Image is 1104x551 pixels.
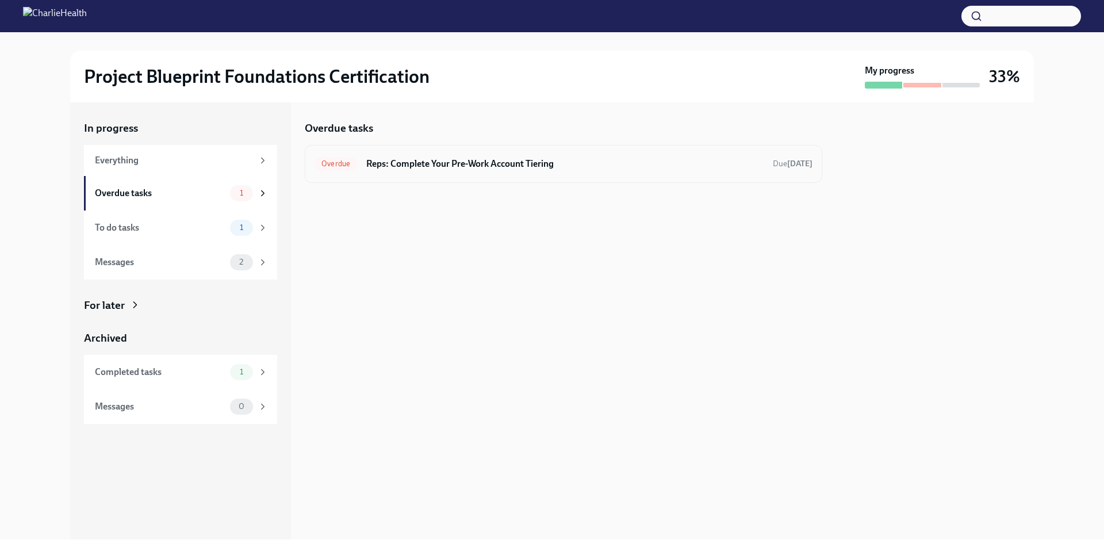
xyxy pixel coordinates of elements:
span: 2 [232,258,250,266]
div: Messages [95,256,225,269]
span: Overdue [315,159,357,168]
div: Overdue tasks [95,187,225,200]
a: Overdue tasks1 [84,176,277,211]
h2: Project Blueprint Foundations Certification [84,65,430,88]
div: To do tasks [95,221,225,234]
div: Completed tasks [95,366,225,378]
h6: Reps: Complete Your Pre-Work Account Tiering [366,158,764,170]
a: Messages0 [84,389,277,424]
strong: My progress [865,64,914,77]
span: 1 [233,368,250,376]
a: Messages2 [84,245,277,280]
div: Messages [95,400,225,413]
div: Everything [95,154,253,167]
span: 1 [233,189,250,197]
a: For later [84,298,277,313]
strong: [DATE] [787,159,812,169]
a: OverdueReps: Complete Your Pre-Work Account TieringDue[DATE] [315,155,812,173]
a: Archived [84,331,277,346]
a: Completed tasks1 [84,355,277,389]
a: Everything [84,145,277,176]
a: In progress [84,121,277,136]
img: CharlieHealth [23,7,87,25]
span: Due [773,159,812,169]
span: 0 [232,402,251,411]
h5: Overdue tasks [305,121,373,136]
a: To do tasks1 [84,211,277,245]
h3: 33% [989,66,1020,87]
span: 1 [233,223,250,232]
div: For later [84,298,125,313]
span: September 8th, 2025 11:00 [773,158,812,169]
